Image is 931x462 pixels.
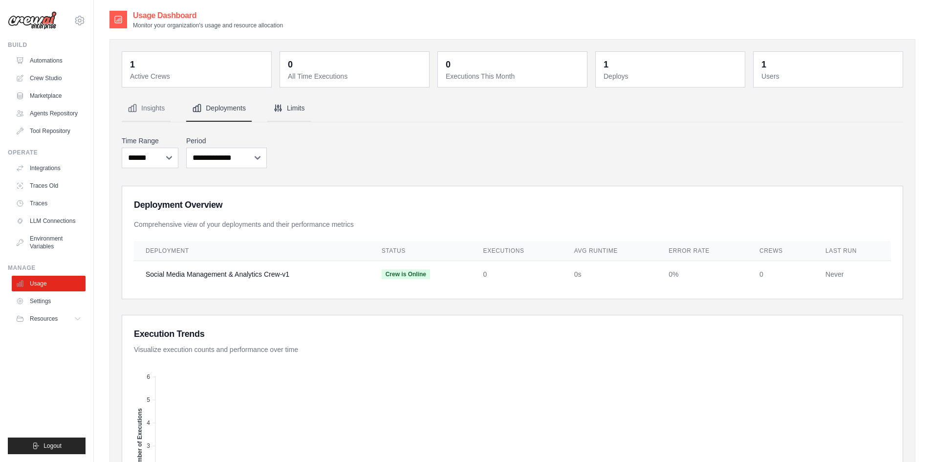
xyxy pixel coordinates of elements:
[446,58,451,71] div: 0
[12,106,86,121] a: Agents Repository
[134,345,891,354] p: Visualize execution counts and performance over time
[30,315,58,323] span: Resources
[134,241,370,261] th: Deployment
[147,374,150,380] tspan: 6
[472,261,563,287] td: 0
[288,71,423,81] dt: All Time Executions
[134,327,891,341] h3: Execution Trends
[186,136,267,146] label: Period
[43,442,62,450] span: Logout
[130,58,135,71] div: 1
[12,196,86,211] a: Traces
[12,311,86,327] button: Resources
[12,178,86,194] a: Traces Old
[12,88,86,104] a: Marketplace
[657,261,748,287] td: 0%
[12,231,86,254] a: Environment Variables
[604,58,608,71] div: 1
[657,241,748,261] th: Error Rate
[563,261,657,287] td: 0s
[134,261,370,287] td: Social Media Management & Analytics Crew-v1
[122,136,178,146] label: Time Range
[12,276,86,291] a: Usage
[186,95,252,122] button: Deployments
[288,58,293,71] div: 0
[563,241,657,261] th: Avg Runtime
[134,220,891,229] p: Comprehensive view of your deployments and their performance metrics
[12,293,86,309] a: Settings
[12,53,86,68] a: Automations
[8,264,86,272] div: Manage
[122,95,171,122] button: Insights
[12,213,86,229] a: LLM Connections
[814,261,891,287] td: Never
[446,71,581,81] dt: Executions This Month
[8,438,86,454] button: Logout
[814,241,891,261] th: Last Run
[267,95,311,122] button: Limits
[147,442,150,449] tspan: 3
[761,71,897,81] dt: Users
[604,71,739,81] dt: Deploys
[122,95,903,122] nav: Tabs
[748,261,814,287] td: 0
[472,241,563,261] th: Executions
[134,198,891,212] h3: Deployment Overview
[370,241,472,261] th: Status
[147,396,150,403] tspan: 5
[12,123,86,139] a: Tool Repository
[130,71,265,81] dt: Active Crews
[8,149,86,156] div: Operate
[8,41,86,49] div: Build
[382,269,430,279] span: Crew is Online
[761,58,766,71] div: 1
[8,11,57,30] img: Logo
[12,160,86,176] a: Integrations
[133,22,283,29] p: Monitor your organization's usage and resource allocation
[748,241,814,261] th: Crews
[12,70,86,86] a: Crew Studio
[147,419,150,426] tspan: 4
[133,10,283,22] h2: Usage Dashboard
